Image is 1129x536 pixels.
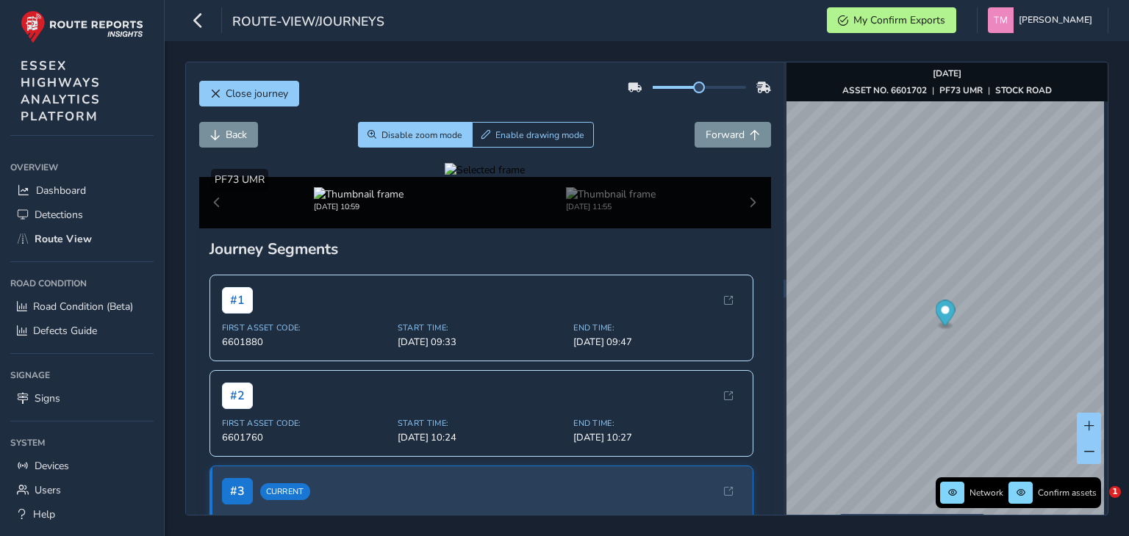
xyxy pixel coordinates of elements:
span: Dashboard [36,184,86,198]
span: Defects Guide [33,324,97,338]
strong: STOCK ROAD [995,84,1052,96]
iframe: Intercom live chat [1079,486,1114,521]
span: My Confirm Exports [853,13,945,27]
span: [DATE] 09:33 [398,336,564,349]
div: Overview [10,156,154,178]
a: Users [10,478,154,502]
span: Current [260,483,310,500]
a: Defects Guide [10,319,154,343]
span: Enable drawing mode [495,129,584,141]
span: End Time: [573,418,740,429]
span: [PERSON_NAME] [1019,7,1092,33]
span: Signs [35,391,60,405]
a: Devices [10,454,154,478]
span: PF73 UMR [215,173,265,186]
span: 6601880 [222,336,389,349]
span: Help [33,507,55,521]
strong: PF73 UMR [939,84,983,96]
img: diamond-layout [988,7,1014,33]
img: Thumbnail frame [566,187,656,201]
span: [DATE] 10:24 [398,431,564,444]
button: Close journey [199,81,299,106]
span: Confirm assets [1038,487,1097,499]
span: Users [35,483,61,497]
span: # 2 [222,383,253,409]
span: [DATE] 10:27 [573,431,740,444]
span: # 1 [222,287,253,314]
strong: ASSET NO. 6601702 [842,84,927,96]
span: Devices [35,459,69,473]
span: # 3 [222,478,253,504]
span: Back [226,128,247,142]
span: Start Time: [398,418,564,429]
span: Close journey [226,87,288,101]
div: Road Condition [10,272,154,294]
a: Dashboard [10,178,154,203]
div: [DATE] 11:55 [566,201,656,212]
img: rr logo [21,10,143,43]
a: Help [10,502,154,526]
button: Zoom [358,122,472,148]
div: [DATE] 10:59 [314,201,404,212]
span: 6601760 [222,431,389,444]
a: Detections [10,203,154,227]
div: Map marker [936,300,956,330]
span: Network [969,487,1003,499]
span: Forward [706,128,745,142]
a: Road Condition (Beta) [10,294,154,319]
div: Signage [10,364,154,386]
span: Disable zoom mode [381,129,462,141]
span: End Time: [573,322,740,333]
span: First Asset Code: [222,322,389,333]
button: Draw [472,122,595,148]
div: | | [842,84,1052,96]
span: [DATE] 09:47 [573,336,740,349]
a: Signs [10,386,154,410]
div: System [10,432,154,454]
div: Journey Segments [209,239,761,259]
button: My Confirm Exports [827,7,956,33]
span: Detections [35,208,83,222]
img: Thumbnail frame [314,187,404,201]
span: First Asset Code: [222,513,389,524]
span: First Asset Code: [222,418,389,429]
span: Start Time: [398,322,564,333]
span: Road Condition (Beta) [33,300,133,314]
button: [PERSON_NAME] [988,7,1097,33]
span: Start Time: [398,513,564,524]
span: 1 [1109,486,1121,498]
button: Back [199,122,258,148]
span: route-view/journeys [232,12,384,33]
span: Route View [35,232,92,246]
strong: [DATE] [933,68,961,79]
span: ESSEX HIGHWAYS ANALYTICS PLATFORM [21,57,101,125]
button: Forward [695,122,771,148]
a: Route View [10,227,154,251]
span: End Time: [573,513,740,524]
